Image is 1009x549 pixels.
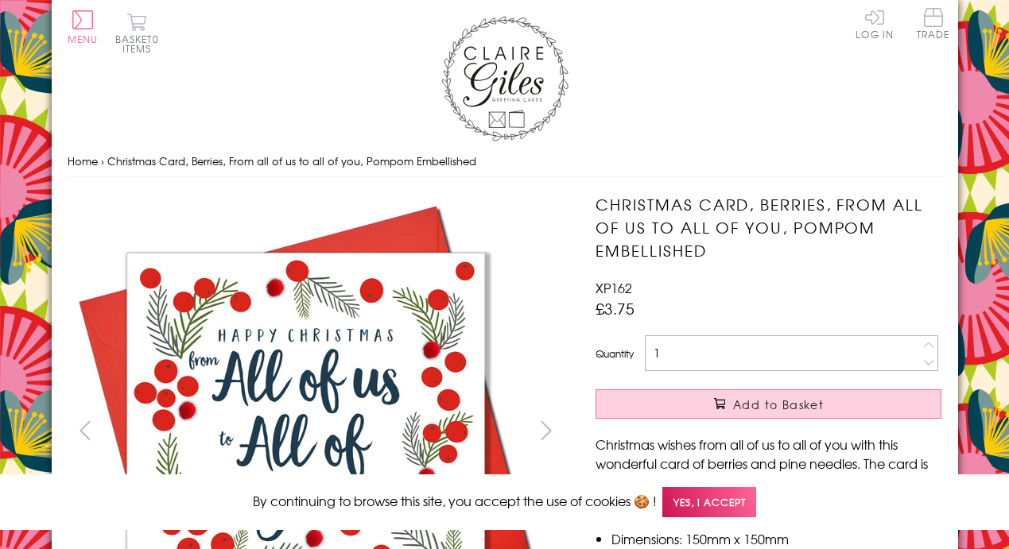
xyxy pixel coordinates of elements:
span: Yes, I accept [662,487,756,518]
a: Log In [856,8,894,39]
button: Basket0 items [115,13,159,53]
span: › [101,153,104,168]
button: prev [68,412,103,448]
span: Add to Basket [733,396,824,412]
button: next [528,412,564,448]
label: Quantity [596,346,634,361]
button: Menu [68,10,99,44]
a: Home [68,153,98,168]
span: £3.75 [596,297,635,319]
span: Christmas Card, Berries, From all of us to all of you, Pompom Embellished [107,153,476,168]
span: Menu [68,32,99,46]
button: Add to Basket [596,389,941,419]
p: Christmas wishes from all of us to all of you with this wonderful card of berries and pine needle... [596,435,941,511]
span: Trade [917,8,950,39]
h1: Christmas Card, Berries, From all of us to all of you, Pompom Embellished [596,193,941,261]
a: Trade [917,8,950,42]
nav: breadcrumbs [68,145,942,178]
img: Claire Giles Greetings Cards [441,16,569,141]
li: Dimensions: 150mm x 150mm [611,529,941,548]
span: 0 items [122,32,159,56]
span: XP162 [596,278,632,297]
